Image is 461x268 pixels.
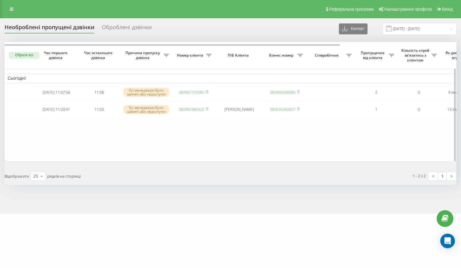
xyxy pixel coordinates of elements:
[40,50,73,60] span: Час першого дзвінка
[355,84,397,100] td: 2
[123,50,164,60] span: Причина пропуску дзвінка
[220,53,258,58] span: ПІБ Клієнта
[33,173,38,179] div: 25
[397,101,440,117] td: 0
[384,7,432,12] span: Налаштування профілю
[339,23,368,34] button: Експорт
[413,173,426,179] div: 1 - 2 з 2
[397,84,440,100] td: 0
[78,84,120,100] td: 11:08
[440,234,455,248] div: Open Intercom Messenger
[5,24,94,33] div: Необроблені пропущені дзвінки
[442,7,453,12] span: Вихід
[47,173,81,179] span: рядків на сторінці
[102,24,152,33] div: Оброблені дзвінки
[355,101,397,117] td: 1
[178,106,204,112] a: 380982486302
[329,7,374,12] span: Реферальна програма
[270,106,295,112] a: 380635060007
[270,89,295,95] a: 380960068080
[78,101,120,117] td: 11:03
[178,89,204,95] a: 380967720385
[438,172,447,180] a: 1
[358,50,389,60] span: Пропущених від клієнта
[175,53,206,58] span: Номер клієнта
[123,88,169,97] div: Усі менеджери були зайняті або недоступні
[309,53,346,58] span: Співробітник
[5,173,29,179] span: Відображати
[266,53,297,58] span: Бізнес номер
[123,105,169,114] div: Усі менеджери були зайняті або недоступні
[215,101,263,117] td: [PERSON_NAME]
[35,101,78,117] td: [DATE] 11:03:41
[83,50,115,60] span: Час останнього дзвінка
[35,84,78,100] td: [DATE] 11:07:56
[400,48,431,62] span: Кількість спроб зв'язатись з клієнтом
[9,52,39,59] button: Обрати всі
